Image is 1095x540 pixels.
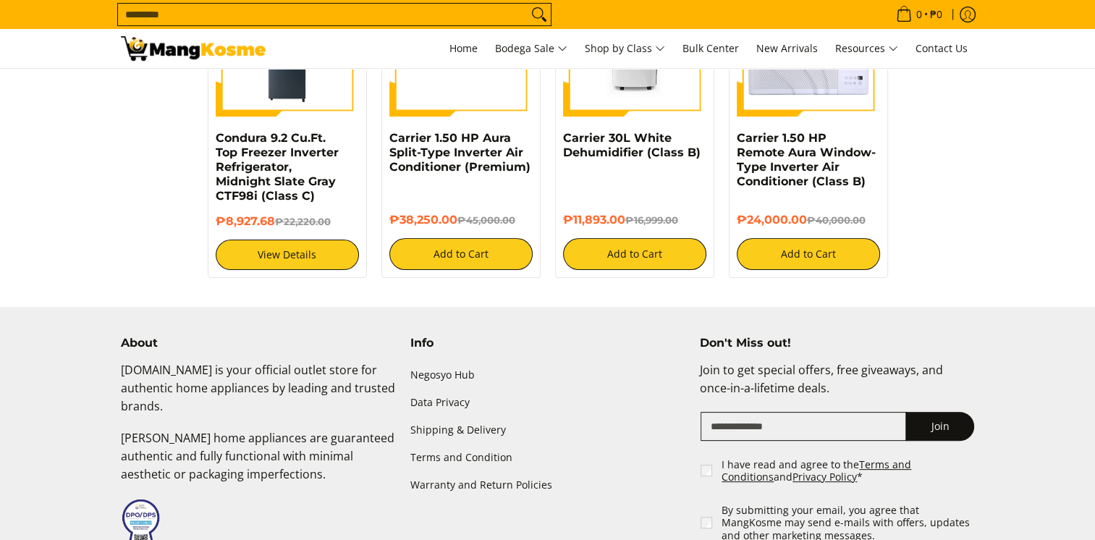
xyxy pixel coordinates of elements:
span: 0 [914,9,924,20]
h4: Don't Miss out! [699,336,974,350]
a: Home [442,29,485,68]
button: Join [905,412,974,441]
del: ₱40,000.00 [807,214,866,226]
button: Add to Cart [737,238,880,270]
nav: Main Menu [280,29,975,68]
a: Negosyo Hub [410,361,685,389]
a: Terms and Condition [410,444,685,471]
span: Bulk Center [682,41,739,55]
a: Carrier 30L White Dehumidifier (Class B) [563,131,701,159]
a: Shipping & Delivery [410,416,685,444]
a: Bodega Sale [488,29,575,68]
button: Search [528,4,551,25]
img: Your Shopping Cart | Mang Kosme [121,36,266,61]
h6: ₱8,927.68 [216,214,359,229]
span: Bodega Sale [495,40,567,58]
a: Warranty and Return Policies [410,471,685,499]
h4: About [121,336,396,350]
p: [DOMAIN_NAME] is your official outlet store for authentic home appliances by leading and trusted ... [121,361,396,429]
a: New Arrivals [749,29,825,68]
a: Bulk Center [675,29,746,68]
span: Contact Us [916,41,968,55]
span: New Arrivals [756,41,818,55]
a: Shop by Class [578,29,672,68]
h4: Info [410,336,685,350]
button: Add to Cart [563,238,706,270]
h6: ₱11,893.00 [563,213,706,227]
span: Resources [835,40,898,58]
a: Privacy Policy [792,470,857,484]
label: I have read and agree to the and * [722,458,976,484]
span: Shop by Class [585,40,665,58]
a: Terms and Conditions [722,457,911,484]
span: ₱0 [928,9,944,20]
span: • [892,7,947,22]
a: Resources [828,29,905,68]
span: Home [449,41,478,55]
p: Join to get special offers, free giveaways, and once-in-a-lifetime deals. [699,361,974,412]
a: View Details [216,240,359,270]
del: ₱45,000.00 [457,214,515,226]
a: Contact Us [908,29,975,68]
del: ₱16,999.00 [625,214,678,226]
a: Data Privacy [410,389,685,416]
a: Carrier 1.50 HP Aura Split-Type Inverter Air Conditioner (Premium) [389,131,530,174]
p: [PERSON_NAME] home appliances are guaranteed authentic and fully functional with minimal aestheti... [121,429,396,497]
h6: ₱24,000.00 [737,213,880,227]
del: ₱22,220.00 [275,216,331,227]
a: Carrier 1.50 HP Remote Aura Window-Type Inverter Air Conditioner (Class B) [737,131,876,188]
a: Condura 9.2 Cu.Ft. Top Freezer Inverter Refrigerator, Midnight Slate Gray CTF98i (Class C) [216,131,339,203]
h6: ₱38,250.00 [389,213,533,227]
button: Add to Cart [389,238,533,270]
